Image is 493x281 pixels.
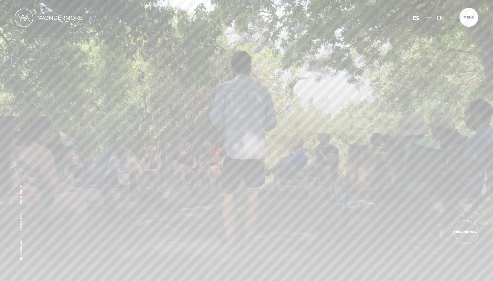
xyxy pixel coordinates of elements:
[454,220,478,244] a: Escribinos
[413,15,419,22] span: ES
[437,13,444,24] a: EN
[19,185,23,204] a: WhatsApp
[19,213,23,230] a: Youtube
[464,16,475,19] span: Menu
[413,13,419,24] a: ES
[454,230,479,234] span: Escribinos
[437,15,444,22] span: EN
[15,9,33,27] img: Logo
[19,240,23,260] a: Instagram
[38,15,83,20] img: Nombre Logo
